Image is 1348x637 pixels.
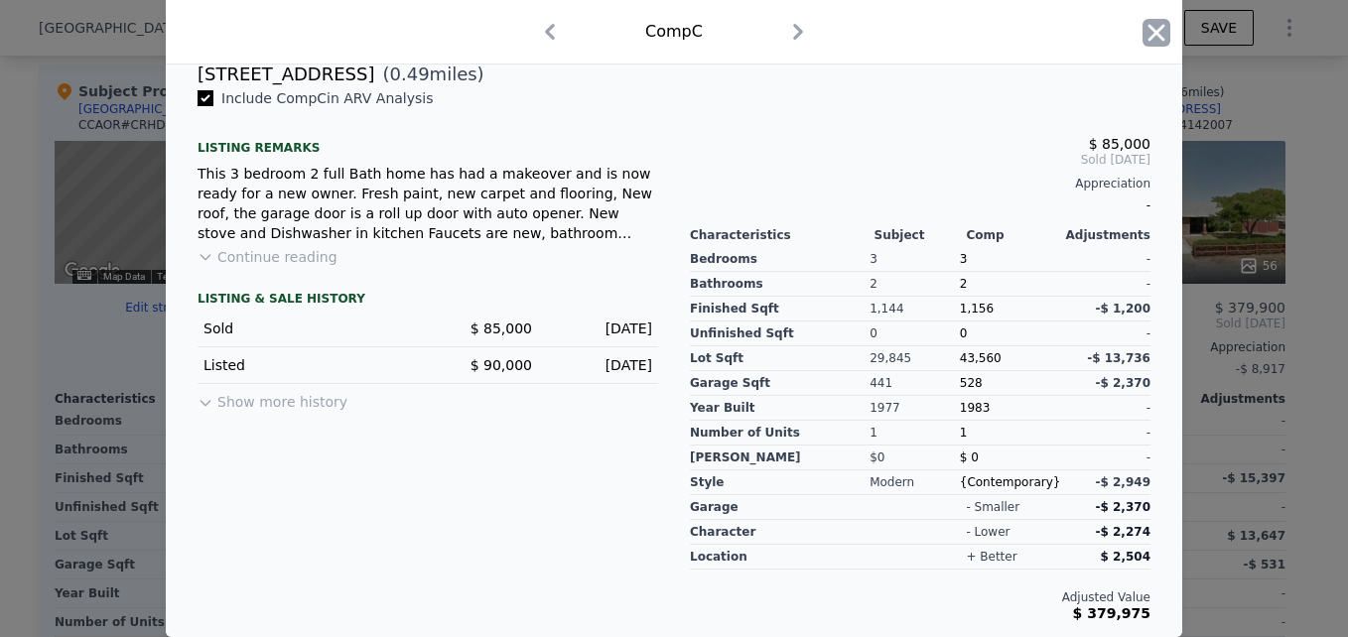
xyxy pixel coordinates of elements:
div: Modern [870,470,960,495]
div: [DATE] [548,355,652,375]
div: Appreciation [690,176,1150,191]
div: - [1060,396,1150,421]
div: [DATE] [548,318,652,338]
div: Year Built [690,396,870,421]
div: 441 [870,371,960,396]
div: Lot Sqft [690,346,870,371]
span: $ 2,504 [1101,550,1150,564]
div: 0 [870,321,960,346]
div: - [1060,446,1150,470]
div: LISTING & SALE HISTORY [198,291,658,311]
span: $ 85,000 [471,320,532,336]
div: 3 [870,247,960,272]
div: This 3 bedroom 2 full Bath home has had a makeover and is now ready for a new owner. Fresh paint,... [198,164,658,243]
div: - [1060,421,1150,446]
div: {Contemporary} [960,470,1061,495]
div: Garage Sqft [690,371,870,396]
div: 1983 [960,396,1061,421]
div: - [690,191,1150,219]
div: - [1060,321,1150,346]
span: $ 0 [960,450,979,464]
span: 528 [960,376,983,390]
div: 1 [960,421,1061,446]
div: Sold [203,318,412,338]
span: 0 [960,326,968,340]
div: Style [690,470,870,495]
div: Listing remarks [198,124,658,156]
button: Continue reading [198,247,337,267]
div: Comp C [645,20,703,44]
div: Adjustments [1058,227,1150,243]
div: 2 [870,272,960,297]
div: - [1060,272,1150,297]
div: - smaller [966,499,1019,515]
div: Bedrooms [690,247,870,272]
div: Characteristics [690,227,875,243]
div: garage [690,495,875,520]
div: - [1060,247,1150,272]
span: Include Comp C in ARV Analysis [213,90,442,106]
span: ( miles) [374,61,483,88]
span: $ 379,975 [1073,605,1150,621]
button: Show more history [198,384,347,412]
div: Finished Sqft [690,297,870,321]
span: Sold [DATE] [690,152,1150,168]
div: $0 [870,446,960,470]
span: -$ 2,274 [1096,525,1150,539]
span: -$ 2,370 [1096,500,1150,514]
div: location [690,545,875,570]
div: character [690,520,875,545]
span: -$ 13,736 [1087,351,1150,365]
div: [STREET_ADDRESS] [198,61,374,88]
div: 1 [870,421,960,446]
div: Bathrooms [690,272,870,297]
div: Adjusted Value [690,589,1150,605]
span: 3 [960,252,968,266]
span: $ 85,000 [1089,136,1150,152]
span: $ 90,000 [471,357,532,373]
div: 1,144 [870,297,960,321]
span: 43,560 [960,351,1002,365]
div: Comp [966,227,1058,243]
div: Unfinished Sqft [690,321,870,346]
span: -$ 2,370 [1096,376,1150,390]
span: 0.49 [390,64,430,84]
span: -$ 2,949 [1096,475,1150,489]
div: + better [966,549,1016,565]
div: - lower [966,524,1010,540]
div: Listed [203,355,412,375]
span: -$ 1,200 [1096,302,1150,316]
div: 1977 [870,396,960,421]
span: 1,156 [960,302,994,316]
div: 29,845 [870,346,960,371]
div: Subject [875,227,967,243]
div: [PERSON_NAME] [690,446,870,470]
div: Number of Units [690,421,870,446]
div: 2 [960,272,1061,297]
